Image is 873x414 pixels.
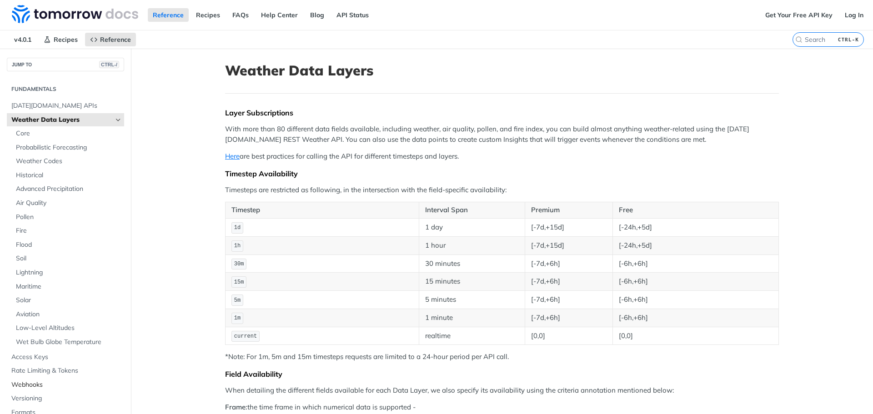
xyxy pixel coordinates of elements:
img: Tomorrow.io Weather API Docs [12,5,138,23]
span: Webhooks [11,380,122,389]
td: [-6h,+6h] [612,291,778,309]
th: Premium [525,202,613,219]
span: Flood [16,240,122,249]
td: [-6h,+6h] [612,309,778,327]
a: Get Your Free API Key [760,8,838,22]
span: Weather Data Layers [11,115,112,125]
span: Recipes [54,35,78,44]
span: Aviation [16,310,122,319]
a: Versioning [7,392,124,405]
a: Low-Level Altitudes [11,321,124,335]
td: realtime [419,327,525,345]
span: v4.0.1 [9,33,36,46]
td: [-7d,+6h] [525,291,613,309]
td: [-7d,+6h] [525,254,613,273]
td: [-7d,+15d] [525,218,613,236]
a: Access Keys [7,350,124,364]
td: [-24h,+5d] [612,236,778,254]
td: [-7d,+6h] [525,273,613,291]
span: Solar [16,296,122,305]
a: Fire [11,224,124,238]
td: [-7d,+15d] [525,236,613,254]
p: are best practices for calling the API for different timesteps and layers. [225,151,779,162]
a: Flood [11,238,124,252]
td: [-6h,+6h] [612,273,778,291]
a: Here [225,152,240,160]
span: CTRL-/ [99,61,119,68]
td: 15 minutes [419,273,525,291]
a: Air Quality [11,196,124,210]
a: Weather Data LayersHide subpages for Weather Data Layers [7,113,124,127]
a: Core [11,127,124,140]
a: Help Center [256,8,303,22]
a: Soil [11,252,124,265]
a: API Status [331,8,374,22]
span: current [234,333,257,339]
a: Maritime [11,280,124,294]
span: Reference [100,35,131,44]
span: Weather Codes [16,157,122,166]
h2: Fundamentals [7,85,124,93]
span: Historical [16,171,122,180]
a: Reference [85,33,136,46]
span: Access Keys [11,353,122,362]
span: 30m [234,261,244,267]
span: Advanced Precipitation [16,185,122,194]
p: *Note: For 1m, 5m and 15m timesteps requests are limited to a 24-hour period per API call. [225,352,779,362]
a: Reference [148,8,189,22]
button: JUMP TOCTRL-/ [7,58,124,71]
span: 1d [234,224,241,231]
a: Recipes [191,8,225,22]
a: FAQs [227,8,254,22]
span: Lightning [16,268,122,277]
strong: Frame: [225,403,247,411]
p: With more than 80 different data fields available, including weather, air quality, pollen, and fi... [225,124,779,145]
td: [-7d,+6h] [525,309,613,327]
span: [DATE][DOMAIN_NAME] APIs [11,101,122,110]
a: Aviation [11,308,124,321]
p: the time frame in which numerical data is supported - [225,402,779,413]
a: Solar [11,294,124,307]
a: Blog [305,8,329,22]
td: 30 minutes [419,254,525,273]
span: Soil [16,254,122,263]
span: Pollen [16,213,122,222]
a: Wet Bulb Globe Temperature [11,335,124,349]
a: Lightning [11,266,124,279]
a: Probabilistic Forecasting [11,141,124,155]
th: Interval Span [419,202,525,219]
td: [-24h,+5d] [612,218,778,236]
kbd: CTRL-K [836,35,861,44]
div: Layer Subscriptions [225,108,779,117]
span: Fire [16,226,122,235]
td: [0,0] [612,327,778,345]
a: Rate Limiting & Tokens [7,364,124,378]
td: 1 hour [419,236,525,254]
td: 1 minute [419,309,525,327]
td: [-6h,+6h] [612,254,778,273]
span: Core [16,129,122,138]
span: 15m [234,279,244,285]
p: When detailing the different fields available for each Data Layer, we also specify its availabili... [225,385,779,396]
span: 5m [234,297,241,304]
div: Field Availability [225,369,779,379]
span: Air Quality [16,199,122,208]
td: 1 day [419,218,525,236]
a: Recipes [39,33,83,46]
span: Probabilistic Forecasting [16,143,122,152]
a: Pollen [11,210,124,224]
td: 5 minutes [419,291,525,309]
a: Log In [840,8,868,22]
span: Rate Limiting & Tokens [11,366,122,375]
span: Versioning [11,394,122,403]
a: [DATE][DOMAIN_NAME] APIs [7,99,124,113]
a: Advanced Precipitation [11,182,124,196]
span: 1h [234,243,241,249]
span: Low-Level Altitudes [16,324,122,333]
a: Webhooks [7,378,124,392]
span: 1m [234,315,241,321]
td: [0,0] [525,327,613,345]
svg: Search [795,36,803,43]
div: Timestep Availability [225,169,779,178]
h1: Weather Data Layers [225,62,779,79]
